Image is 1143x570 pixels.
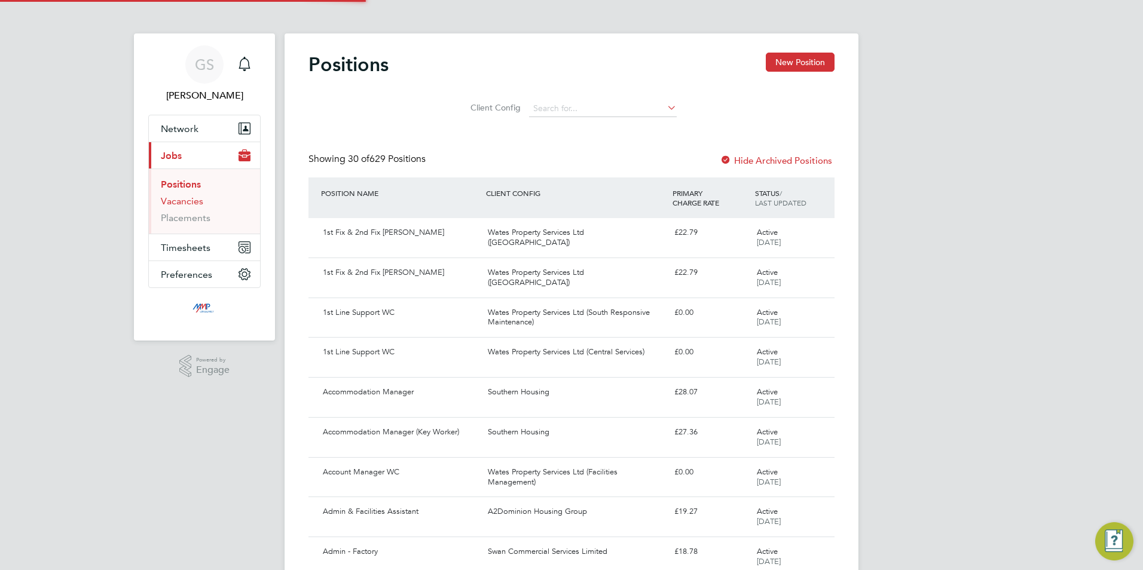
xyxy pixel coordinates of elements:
a: Vacancies [161,195,203,207]
span: 629 Positions [348,153,426,165]
span: [DATE] [757,477,781,487]
label: Hide Archived Positions [720,155,832,166]
span: Active [757,427,778,437]
span: Active [757,227,778,237]
span: Jobs [161,150,182,161]
div: Swan Commercial Services Limited [483,542,669,562]
div: Southern Housing [483,382,669,402]
span: Network [161,123,198,134]
div: £19.27 [670,502,752,522]
div: POSITION NAME [318,182,483,204]
span: Active [757,387,778,397]
div: Southern Housing [483,422,669,442]
div: Wates Property Services Ltd ([GEOGRAPHIC_DATA]) [483,263,669,293]
div: A2Dominion Housing Group [483,502,669,522]
span: Active [757,506,778,516]
span: [DATE] [757,437,781,447]
span: / [780,188,782,198]
div: Accommodation Manager [318,382,483,402]
a: Placements [161,212,210,223]
div: 1st Line Support WC [318,342,483,362]
span: GS [195,57,214,72]
div: Jobs [149,168,260,234]
label: Client Config [467,102,521,113]
div: Showing [308,153,428,166]
div: £18.78 [670,542,752,562]
div: £0.00 [670,342,752,362]
span: Active [757,267,778,277]
span: [DATE] [757,277,781,287]
div: Admin & Facilities Assistant [318,502,483,522]
span: Powered by [196,355,230,365]
button: Preferences [149,261,260,287]
span: Active [757,347,778,357]
button: Engage Resource Center [1095,522,1133,560]
span: [DATE] [757,237,781,247]
span: [DATE] [757,556,781,566]
span: 30 of [348,153,369,165]
div: 1st Line Support WC [318,303,483,323]
button: Timesheets [149,234,260,261]
div: £28.07 [670,382,752,402]
input: Search for... [529,100,677,117]
div: £22.79 [670,223,752,243]
span: LAST UPDATED [755,198,806,207]
div: Accommodation Manager (Key Worker) [318,422,483,442]
span: [DATE] [757,397,781,407]
span: [DATE] [757,317,781,327]
div: 1st Fix & 2nd Fix [PERSON_NAME] [318,223,483,243]
div: PRIMARY CHARGE RATE [670,182,752,213]
span: [DATE] [757,357,781,367]
span: George Stacey [148,88,261,103]
span: Preferences [161,269,212,280]
div: Wates Property Services Ltd (South Responsive Maintenance) [483,303,669,333]
div: Wates Property Services Ltd ([GEOGRAPHIC_DATA]) [483,223,669,253]
button: Jobs [149,142,260,168]
div: Admin - Factory [318,542,483,562]
div: £27.36 [670,422,752,442]
a: Go to home page [148,300,261,319]
span: Active [757,307,778,317]
button: Network [149,115,260,142]
span: Engage [196,365,230,375]
div: STATUS [752,182,835,213]
a: Powered byEngage [179,355,230,378]
div: £0.00 [670,462,752,482]
div: £0.00 [670,303,752,323]
div: Wates Property Services Ltd (Facilities Management) [483,462,669,492]
div: Account Manager WC [318,462,483,482]
a: GS[PERSON_NAME] [148,45,261,103]
div: £22.79 [670,263,752,283]
div: CLIENT CONFIG [483,182,669,204]
div: 1st Fix & 2nd Fix [PERSON_NAME] [318,263,483,283]
span: Active [757,467,778,477]
span: Timesheets [161,242,210,253]
h2: Positions [308,53,389,76]
span: [DATE] [757,516,781,526]
span: Active [757,546,778,556]
img: mmpconsultancy-logo-retina.png [188,300,222,319]
button: New Position [766,53,835,72]
div: Wates Property Services Ltd (Central Services) [483,342,669,362]
nav: Main navigation [134,33,275,341]
a: Positions [161,179,201,190]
